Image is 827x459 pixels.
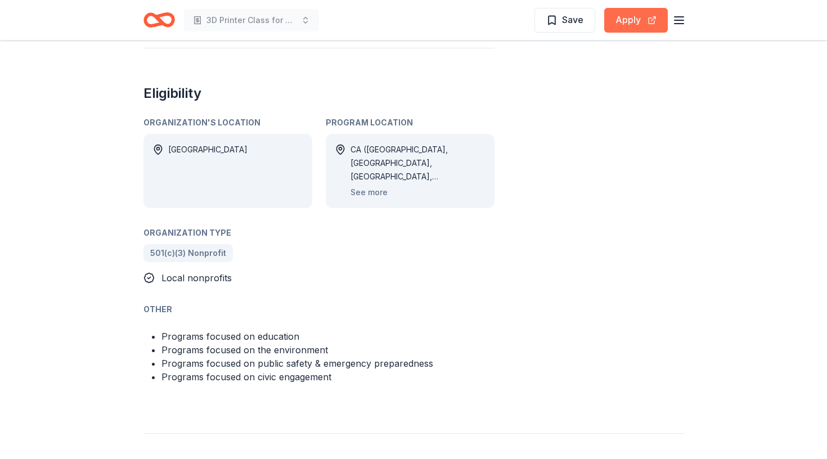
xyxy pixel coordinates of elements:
button: 3D Printer Class for Elementary and High School [184,9,319,31]
span: Local nonprofits [161,272,232,283]
span: 501(c)(3) Nonprofit [150,246,226,260]
div: Organization Type [143,226,495,240]
div: [GEOGRAPHIC_DATA] [168,143,248,199]
li: Programs focused on public safety & emergency preparedness [161,357,495,370]
button: Save [534,8,595,33]
div: Other [143,303,495,316]
li: Programs focused on education [161,330,495,343]
span: 3D Printer Class for Elementary and High School [206,13,296,27]
div: CA ([GEOGRAPHIC_DATA], [GEOGRAPHIC_DATA], [GEOGRAPHIC_DATA], [GEOGRAPHIC_DATA], [GEOGRAPHIC_DATA]... [350,143,486,183]
span: Save [562,12,583,27]
div: Program Location [326,116,495,129]
button: See more [350,186,388,199]
button: Apply [604,8,668,33]
h2: Eligibility [143,84,495,102]
li: Programs focused on the environment [161,343,495,357]
a: Home [143,7,175,33]
div: Organization's Location [143,116,312,129]
li: Programs focused on civic engagement [161,370,495,384]
a: 501(c)(3) Nonprofit [143,244,233,262]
